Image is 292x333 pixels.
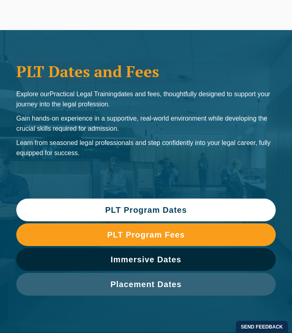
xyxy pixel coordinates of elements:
span: PLT Program Fees [107,231,185,239]
h1: PLT Dates and Fees [16,63,276,81]
p: Learn from seasoned legal professionals and step confidently into your legal career, fully equipp... [16,138,276,158]
p: Gain hands-on experience in a supportive, real-world environment while developing the crucial ski... [16,113,276,134]
span: PLT Program Dates [105,206,187,214]
a: PLT Program Fees [16,223,276,246]
a: Placement Dates [16,273,276,296]
p: Explore our dates and fees, thoughtfully designed to support your journey into the legal profession. [16,89,276,109]
span: Placement Dates [110,280,181,288]
a: PLT Program Dates [16,199,276,221]
span: Immersive Dates [111,255,181,264]
span: Practical Legal Training [50,91,117,97]
a: Immersive Dates [16,248,276,271]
